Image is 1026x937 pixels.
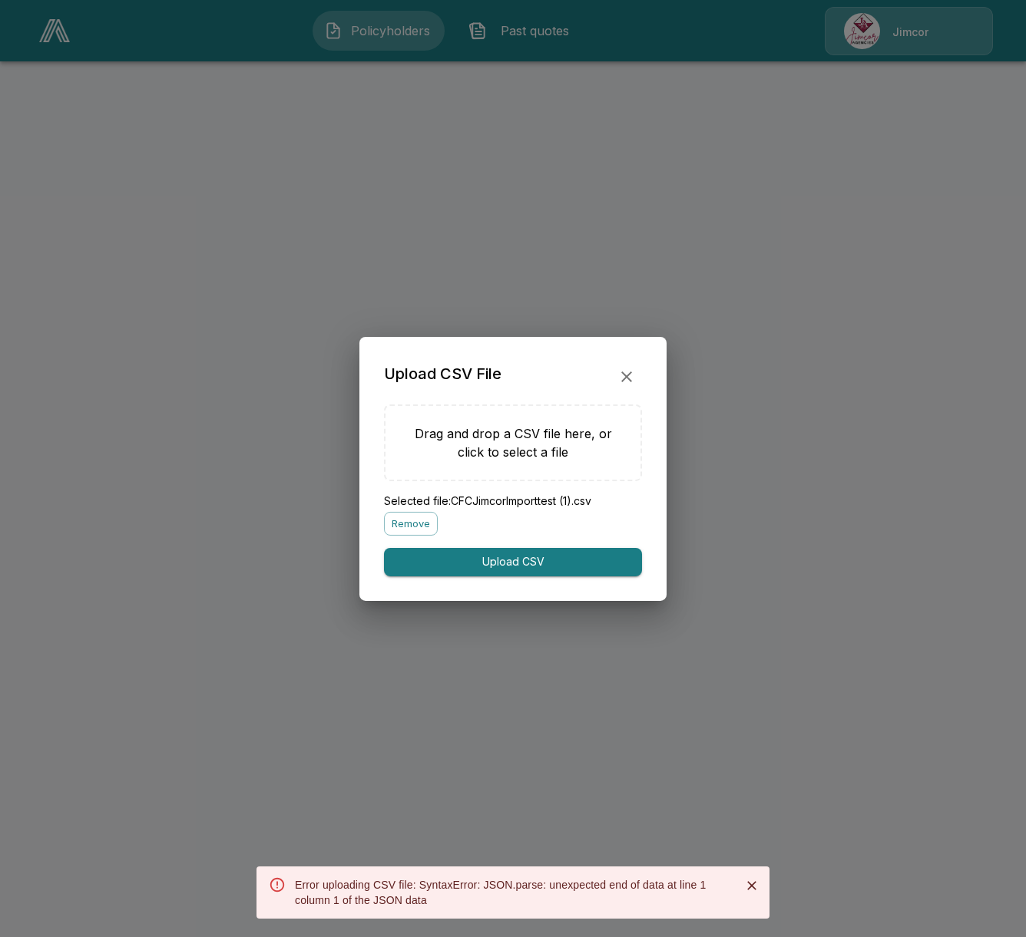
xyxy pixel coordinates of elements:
[384,548,642,576] button: Upload CSV
[740,874,763,897] button: Close
[384,512,438,536] button: Remove
[404,424,622,460] p: Drag and drop a CSV file here, or click to select a file
[295,871,728,914] div: Error uploading CSV file: SyntaxError: JSON.parse: unexpected end of data at line 1 column 1 of t...
[384,493,642,508] p: Selected file: CFCJimcorImporttest (1).csv
[384,361,501,386] h2: Upload CSV File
